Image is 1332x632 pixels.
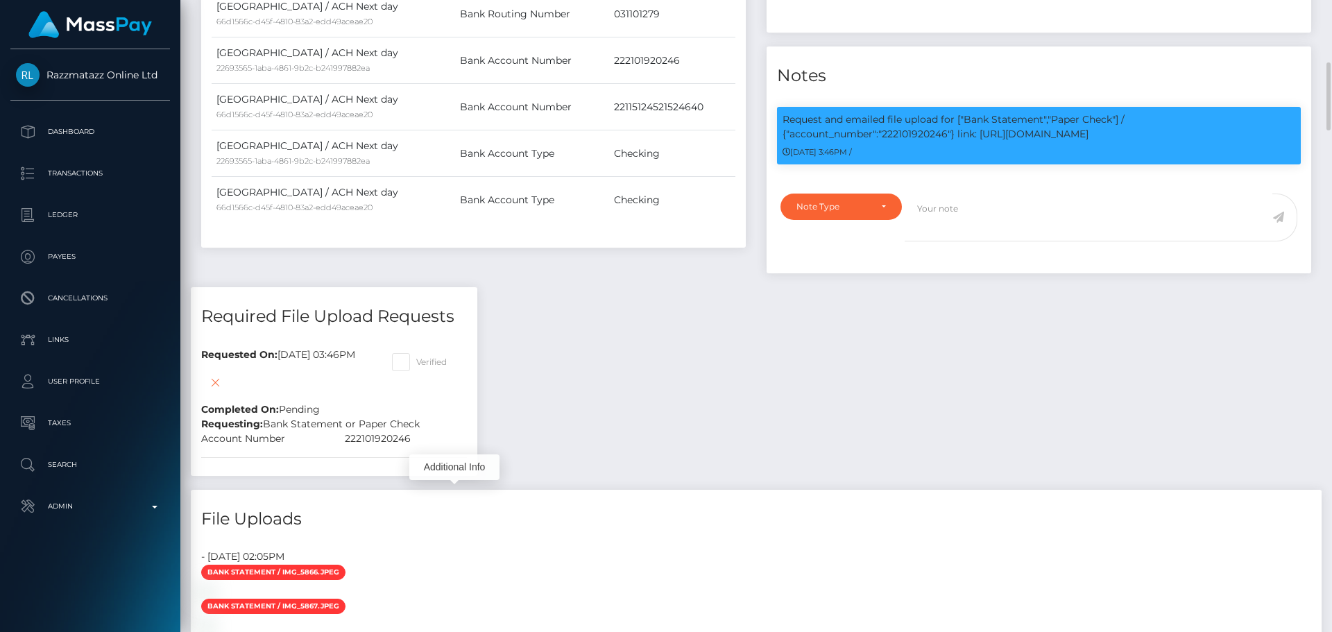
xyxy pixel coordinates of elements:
[10,323,170,357] a: Links
[191,417,477,432] div: Bank Statement or Paper Check
[10,489,170,524] a: Admin
[212,130,455,177] td: [GEOGRAPHIC_DATA] / ACH Next day
[409,454,499,480] div: Additional Info
[16,454,164,475] p: Search
[201,565,345,580] span: Bank Statement / IMG_5866.jpeg
[10,406,170,441] a: Taxes
[609,37,735,84] td: 222101920246
[10,364,170,399] a: User Profile
[201,507,1311,531] h4: File Uploads
[16,330,164,350] p: Links
[777,64,1301,88] h4: Notes
[10,447,170,482] a: Search
[212,177,455,223] td: [GEOGRAPHIC_DATA] / ACH Next day
[10,69,170,81] span: Razzmatazz Online Ltd
[212,37,455,84] td: [GEOGRAPHIC_DATA] / ACH Next day
[201,403,279,416] b: Completed On:
[216,203,373,212] small: 66d1566c-d45f-4810-83a2-edd49aceae20
[216,156,370,166] small: 22693565-1aba-4861-9b2c-b241997882ea
[16,63,40,87] img: Razzmatazz Online Ltd
[16,121,164,142] p: Dashboard
[609,177,735,223] td: Checking
[334,432,478,446] div: 222101920246
[216,63,370,73] small: 22693565-1aba-4861-9b2c-b241997882ea
[16,413,164,434] p: Taxes
[28,11,152,38] img: MassPay Logo
[455,177,609,223] td: Bank Account Type
[16,163,164,184] p: Transactions
[10,198,170,232] a: Ledger
[201,620,212,631] img: f9c8c8f1-6eaf-4954-8058-1b0c1277214c
[191,348,382,417] div: [DATE] 03:46PM Pending
[392,353,447,371] label: Verified
[212,84,455,130] td: [GEOGRAPHIC_DATA] / ACH Next day
[455,84,609,130] td: Bank Account Number
[783,112,1295,142] p: Request and emailed file upload for ["Bank Statement","Paper Check"] / {"account_number":"2221019...
[10,156,170,191] a: Transactions
[16,371,164,392] p: User Profile
[201,418,263,430] b: Requesting:
[455,37,609,84] td: Bank Account Number
[201,599,345,614] span: Bank Statement / IMG_5867.jpeg
[201,586,212,597] img: d34fbd86-1b87-4cc1-b665-fcc74d422f71
[780,194,902,220] button: Note Type
[783,147,852,157] small: [DATE] 3:46PM /
[10,114,170,149] a: Dashboard
[10,239,170,274] a: Payees
[216,110,373,119] small: 66d1566c-d45f-4810-83a2-edd49aceae20
[191,432,334,446] div: Account Number
[16,246,164,267] p: Payees
[16,288,164,309] p: Cancellations
[455,130,609,177] td: Bank Account Type
[609,84,735,130] td: 22115124521524640
[191,549,1322,564] div: - [DATE] 02:05PM
[10,281,170,316] a: Cancellations
[16,496,164,517] p: Admin
[201,305,467,329] h4: Required File Upload Requests
[796,201,870,212] div: Note Type
[216,17,373,26] small: 66d1566c-d45f-4810-83a2-edd49aceae20
[609,130,735,177] td: Checking
[16,205,164,225] p: Ledger
[201,348,277,361] b: Requested On:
